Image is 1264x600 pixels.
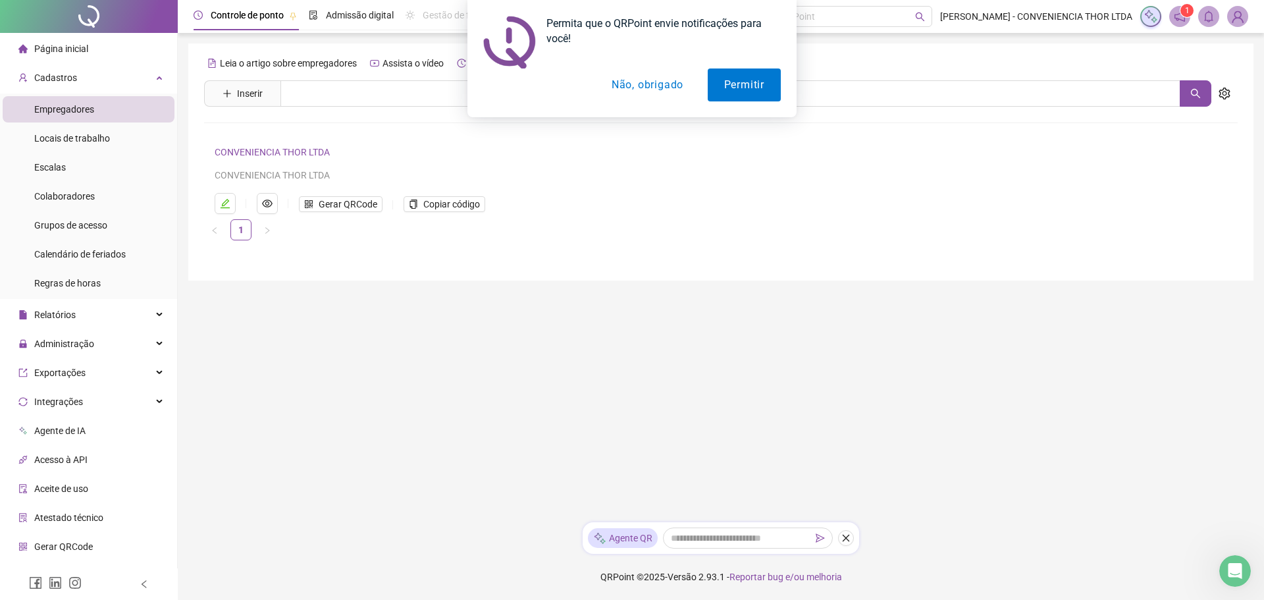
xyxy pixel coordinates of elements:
[319,197,377,211] span: Gerar QRCode
[263,227,271,234] span: right
[18,310,28,319] span: file
[140,580,149,589] span: left
[34,162,66,173] span: Escalas
[230,219,251,240] li: 1
[211,227,219,234] span: left
[299,196,382,212] button: Gerar QRCode
[18,339,28,348] span: lock
[34,339,94,349] span: Administração
[18,484,28,493] span: audit
[668,572,697,582] span: Versão
[588,528,658,548] div: Agente QR
[262,198,273,209] span: eye
[68,576,82,589] span: instagram
[215,168,1183,182] div: CONVENIENCIA THOR LTDA
[404,196,485,212] button: Copiar código
[34,512,103,523] span: Atestado técnico
[18,368,28,377] span: export
[178,554,1264,600] footer: QRPoint © 2025 - 2.93.1 -
[34,425,86,436] span: Agente de IA
[34,133,110,144] span: Locais de trabalho
[34,249,126,259] span: Calendário de feriados
[49,576,62,589] span: linkedin
[423,197,480,211] span: Copiar código
[257,219,278,240] li: Próxima página
[220,198,230,209] span: edit
[204,219,225,240] button: left
[483,16,536,68] img: notification icon
[1219,555,1251,587] iframe: Intercom live chat
[215,147,330,157] a: CONVENIENCIA THOR LTDA
[595,68,700,101] button: Não, obrigado
[34,483,88,494] span: Aceite de uso
[841,533,851,543] span: close
[34,368,86,378] span: Exportações
[18,542,28,551] span: qrcode
[29,576,42,589] span: facebook
[34,454,88,465] span: Acesso à API
[34,220,107,231] span: Grupos de acesso
[34,396,83,407] span: Integrações
[536,16,781,46] div: Permita que o QRPoint envie notificações para você!
[34,278,101,288] span: Regras de horas
[34,541,93,552] span: Gerar QRCode
[729,572,842,582] span: Reportar bug e/ou melhoria
[34,191,95,202] span: Colaboradores
[18,397,28,406] span: sync
[18,513,28,522] span: solution
[816,533,825,543] span: send
[593,532,606,545] img: sparkle-icon.fc2bf0ac1784a2077858766a79e2daf3.svg
[304,200,313,209] span: qrcode
[708,68,781,101] button: Permitir
[204,219,225,240] li: Página anterior
[18,455,28,464] span: api
[409,200,418,209] span: copy
[257,219,278,240] button: right
[34,310,76,320] span: Relatórios
[231,220,251,240] a: 1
